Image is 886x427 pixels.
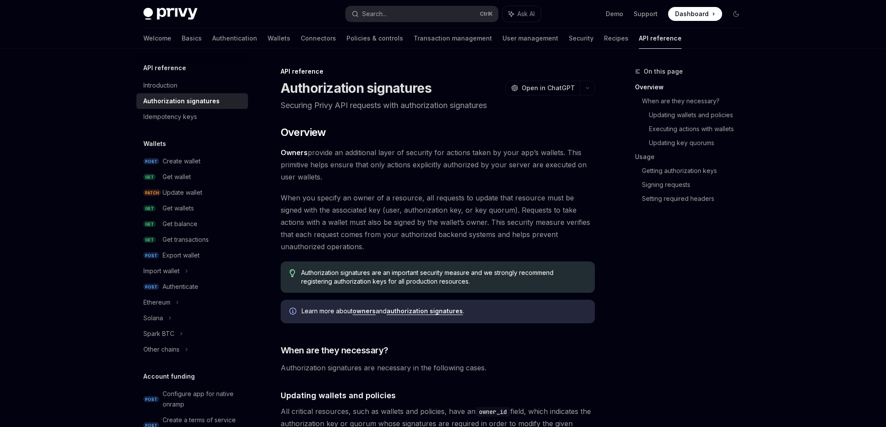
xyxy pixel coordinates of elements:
div: Idempotency keys [143,112,197,122]
a: Authentication [212,28,257,49]
div: Configure app for native onramp [163,389,243,410]
a: Updating wallets and policies [649,108,750,122]
div: Search... [362,9,387,19]
div: Solana [143,313,163,323]
svg: Info [289,308,298,316]
a: POSTCreate wallet [136,153,248,169]
a: Recipes [604,28,628,49]
svg: Tip [289,269,295,277]
p: Securing Privy API requests with authorization signatures [281,99,595,112]
a: Usage [635,150,750,164]
div: Authorization signatures [143,96,220,106]
a: Idempotency keys [136,109,248,125]
h5: Account funding [143,371,195,382]
a: Introduction [136,78,248,93]
a: Dashboard [668,7,722,21]
a: Security [569,28,594,49]
a: GETGet wallet [136,169,248,185]
div: Ethereum [143,297,170,308]
span: POST [143,284,159,290]
a: Overview [635,80,750,94]
a: GETGet wallets [136,200,248,216]
a: API reference [639,28,682,49]
div: Get transactions [163,234,209,245]
span: Ctrl K [480,10,493,17]
h5: Wallets [143,139,166,149]
div: Introduction [143,80,177,91]
span: GET [143,174,156,180]
a: Signing requests [642,178,750,192]
a: Basics [182,28,202,49]
button: Open in ChatGPT [506,81,580,95]
a: Demo [606,10,623,18]
a: POSTConfigure app for native onramp [136,386,248,412]
div: Other chains [143,344,180,355]
button: Search...CtrlK [346,6,498,22]
span: GET [143,221,156,227]
code: owner_id [475,407,510,417]
span: Dashboard [675,10,709,18]
a: authorization signatures [387,307,463,315]
a: GETGet transactions [136,232,248,247]
a: When are they necessary? [642,94,750,108]
div: Create wallet [163,156,200,166]
span: Overview [281,125,326,139]
a: POSTExport wallet [136,247,248,263]
a: owners [353,307,376,315]
button: Ask AI [502,6,541,22]
div: Get wallets [163,203,194,213]
a: PATCHUpdate wallet [136,185,248,200]
span: GET [143,205,156,212]
a: Executing actions with wallets [649,122,750,136]
span: Authorization signatures are an important security measure and we strongly recommend registering ... [301,268,586,286]
a: Welcome [143,28,171,49]
span: POST [143,252,159,259]
span: POST [143,396,159,403]
a: Getting authorization keys [642,164,750,178]
span: Authorization signatures are necessary in the following cases. [281,362,595,374]
a: Updating key quorums [649,136,750,150]
a: Policies & controls [346,28,403,49]
div: Spark BTC [143,329,174,339]
a: Wallets [268,28,290,49]
span: POST [143,158,159,165]
span: Ask AI [517,10,535,18]
span: PATCH [143,190,161,196]
div: Export wallet [163,250,200,261]
img: dark logo [143,8,197,20]
span: GET [143,237,156,243]
div: Import wallet [143,266,180,276]
span: provide an additional layer of security for actions taken by your app’s wallets. This primitive h... [281,146,595,183]
a: Authorization signatures [136,93,248,109]
span: On this page [644,66,683,77]
a: Owners [281,148,308,157]
a: POSTAuthenticate [136,279,248,295]
a: Setting required headers [642,192,750,206]
span: Open in ChatGPT [522,84,575,92]
span: When you specify an owner of a resource, all requests to update that resource must be signed with... [281,192,595,253]
span: When are they necessary? [281,344,388,356]
h5: API reference [143,63,186,73]
div: Update wallet [163,187,202,198]
span: Learn more about and . [302,307,586,315]
div: Authenticate [163,281,198,292]
div: Get wallet [163,172,191,182]
a: User management [502,28,558,49]
span: Updating wallets and policies [281,390,396,401]
div: API reference [281,67,595,76]
a: Connectors [301,28,336,49]
button: Toggle dark mode [729,7,743,21]
a: GETGet balance [136,216,248,232]
a: Support [634,10,658,18]
h1: Authorization signatures [281,80,432,96]
div: Get balance [163,219,197,229]
a: Transaction management [414,28,492,49]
